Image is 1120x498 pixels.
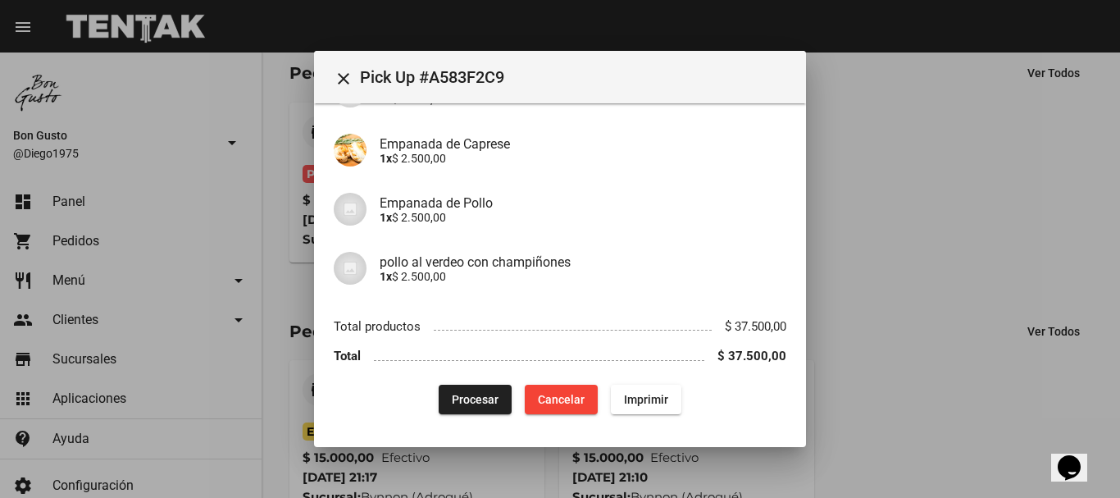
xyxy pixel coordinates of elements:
iframe: chat widget [1051,432,1104,482]
h4: Empanada de Caprese [380,136,786,152]
span: Pick Up #A583F2C9 [360,64,793,90]
p: $ 2.500,00 [380,270,786,283]
button: Imprimir [611,385,681,414]
b: 1x [380,270,392,283]
b: 1x [380,152,392,165]
button: Cerrar [327,61,360,94]
span: Imprimir [624,393,668,406]
img: 4730223d-b286-4edc-adea-357d75887313.jpg [334,134,367,167]
button: Procesar [439,385,512,414]
mat-icon: Cerrar [334,69,353,89]
b: 1x [380,211,392,224]
li: Total productos $ 37.500,00 [334,311,786,341]
p: $ 2.500,00 [380,211,786,224]
h4: Empanada de Pollo [380,195,786,211]
span: Procesar [452,393,499,406]
button: Cancelar [525,385,598,414]
span: Cancelar [538,393,585,406]
p: $ 2.500,00 [380,152,786,165]
h4: pollo al verdeo con champiñones [380,254,786,270]
img: 07c47add-75b0-4ce5-9aba-194f44787723.jpg [334,252,367,285]
li: Total $ 37.500,00 [334,341,786,372]
img: 07c47add-75b0-4ce5-9aba-194f44787723.jpg [334,193,367,226]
